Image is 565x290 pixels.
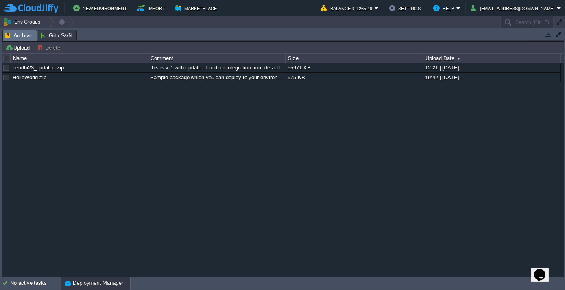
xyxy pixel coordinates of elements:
[3,16,43,28] button: Env Groups
[13,74,46,80] a: HelloWorld.zip
[423,73,560,82] div: 19:42 | [DATE]
[137,3,168,13] button: Import
[148,54,285,63] div: Comment
[148,63,285,72] div: this is v-1 with update of partner integration from default.
[423,54,560,63] div: Upload Date
[423,63,560,72] div: 12:21 | [DATE]
[5,44,32,51] button: Upload
[11,54,148,63] div: Name
[73,3,129,13] button: New Environment
[41,30,72,40] span: Git / SVN
[175,3,219,13] button: Marketplace
[389,3,423,13] button: Settings
[286,54,423,63] div: Size
[13,65,64,71] a: neudhi23_updated.zip
[65,279,123,287] button: Deployment Manager
[471,3,557,13] button: [EMAIL_ADDRESS][DOMAIN_NAME]
[148,73,285,82] div: Sample package which you can deploy to your environment. Feel free to delete and upload a package...
[286,63,422,72] div: 55971 KB
[433,3,456,13] button: Help
[286,73,422,82] div: 575 KB
[531,258,557,282] iframe: chat widget
[37,44,63,51] button: Delete
[5,30,33,41] span: Archive
[10,277,61,290] div: No active tasks
[3,3,58,13] img: CloudJiffy
[321,3,375,13] button: Balance ₹-1265.48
